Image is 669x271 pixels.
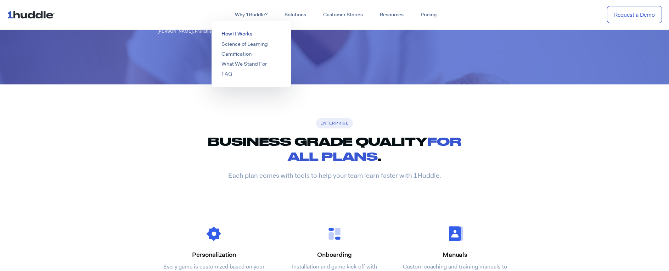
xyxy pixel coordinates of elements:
h2: Business grade quality . [207,134,462,164]
a: Resources [371,9,412,21]
a: Customer Stories [315,9,371,21]
span: Manuals [443,250,467,259]
a: How It Works [221,30,252,37]
span: for all plans [288,134,461,163]
a: What We Stand For [221,60,267,67]
img: ... [7,8,58,21]
a: Science of Learning [221,40,268,48]
a: Solutions [276,9,315,21]
span: Personalization [192,250,236,259]
a: Why 1Huddle? [226,9,276,21]
a: Request a Demo [607,6,662,23]
p: Each plan comes with tools to help your team learn faster with 1Huddle. [207,171,462,181]
h6: Enterprise [316,118,353,128]
span: Onboarding [317,250,352,259]
a: Pricing [412,9,445,21]
a: Gamification [221,50,252,57]
span: [PERSON_NAME], Franchise Owner at Hand & Stone [157,28,261,34]
a: FAQ [221,70,232,77]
